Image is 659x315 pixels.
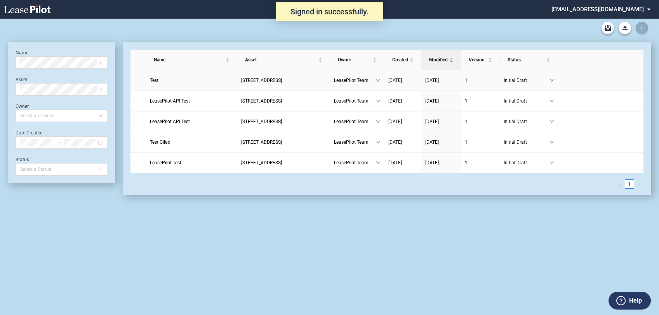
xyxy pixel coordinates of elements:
[465,159,496,167] a: 1
[465,98,468,104] span: 1
[425,119,439,124] span: [DATE]
[241,159,326,167] a: [STREET_ADDRESS]
[425,78,439,83] span: [DATE]
[388,78,402,83] span: [DATE]
[388,138,417,146] a: [DATE]
[16,157,29,162] label: Status
[150,118,233,125] a: LeasePilot API Test
[465,138,496,146] a: 1
[609,292,651,310] button: Help
[625,180,634,188] a: 1
[465,139,468,145] span: 1
[504,118,549,125] span: Initial Draft
[388,119,402,124] span: [DATE]
[241,78,282,83] span: 109 State Street
[150,119,190,124] span: LeasePilot API Test
[602,22,614,34] a: Archive
[465,119,468,124] span: 1
[334,159,376,167] span: LeasePilot Team
[549,78,554,83] span: down
[634,179,643,189] li: Next Page
[429,56,448,64] span: Modified
[241,138,326,146] a: [STREET_ADDRESS]
[334,97,376,105] span: LeasePilot Team
[549,140,554,144] span: down
[504,97,549,105] span: Initial Draft
[619,22,631,34] a: Download Blank Form
[376,119,381,124] span: down
[330,50,384,70] th: Owner
[388,139,402,145] span: [DATE]
[425,97,457,105] a: [DATE]
[56,140,61,145] span: to
[504,159,549,167] span: Initial Draft
[616,179,625,189] button: left
[241,160,282,165] span: 109 State Street
[465,78,468,83] span: 1
[425,77,457,84] a: [DATE]
[241,119,282,124] span: 109 State Street
[425,159,457,167] a: [DATE]
[425,139,439,145] span: [DATE]
[549,99,554,103] span: down
[150,138,233,146] a: Test Gilad
[625,179,634,189] li: 1
[150,160,181,165] span: LeasePilot Test
[465,160,468,165] span: 1
[150,77,233,84] a: Test
[388,77,417,84] a: [DATE]
[376,99,381,103] span: down
[16,104,29,109] label: Owner
[425,118,457,125] a: [DATE]
[465,77,496,84] a: 1
[334,118,376,125] span: LeasePilot Team
[618,182,622,186] span: left
[334,77,376,84] span: LeasePilot Team
[338,56,371,64] span: Owner
[150,98,190,104] span: LeasePilot API Test
[146,50,237,70] th: Name
[425,138,457,146] a: [DATE]
[245,56,317,64] span: Asset
[241,98,282,104] span: 109 State Street
[376,140,381,144] span: down
[388,118,417,125] a: [DATE]
[504,138,549,146] span: Initial Draft
[425,98,439,104] span: [DATE]
[637,182,641,186] span: right
[241,77,326,84] a: [STREET_ADDRESS]
[500,50,558,70] th: Status
[150,78,158,83] span: Test
[241,139,282,145] span: 109 State Street
[376,78,381,83] span: down
[508,56,545,64] span: Status
[16,77,27,82] label: Asset
[504,77,549,84] span: Initial Draft
[465,97,496,105] a: 1
[150,159,233,167] a: LeasePilot Test
[276,2,383,21] div: Signed in successfully.
[56,140,61,145] span: swap-right
[241,118,326,125] a: [STREET_ADDRESS]
[241,97,326,105] a: [STREET_ADDRESS]
[334,138,376,146] span: LeasePilot Team
[549,160,554,165] span: down
[634,179,643,189] button: right
[392,56,408,64] span: Created
[549,119,554,124] span: down
[461,50,500,70] th: Version
[425,160,439,165] span: [DATE]
[154,56,224,64] span: Name
[388,97,417,105] a: [DATE]
[465,118,496,125] a: 1
[388,159,417,167] a: [DATE]
[421,50,461,70] th: Modified
[388,98,402,104] span: [DATE]
[469,56,487,64] span: Version
[384,50,421,70] th: Created
[616,179,625,189] li: Previous Page
[150,139,170,145] span: Test Gilad
[376,160,381,165] span: down
[629,296,642,306] label: Help
[388,160,402,165] span: [DATE]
